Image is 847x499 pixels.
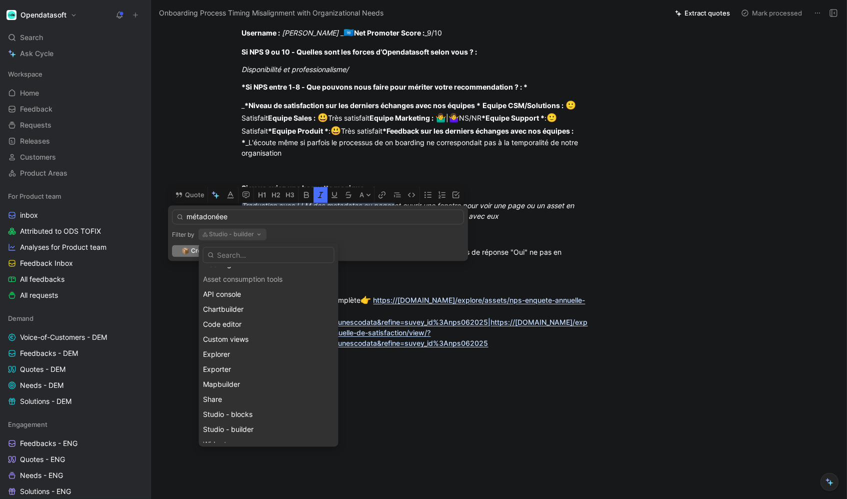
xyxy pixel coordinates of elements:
span: Share [203,395,222,404]
span: Mapbuilder [203,380,240,389]
span: Widgets [203,440,230,449]
span: Exporter [203,365,231,374]
input: Search... [203,247,334,263]
span: Studio - blocks [203,410,253,419]
span: Explorer [203,350,230,359]
span: Chartbuilder [203,305,244,314]
span: Studio - builder [203,425,254,434]
span: Code editor [203,320,242,329]
span: API console [203,290,241,299]
span: Custom views [203,335,249,344]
